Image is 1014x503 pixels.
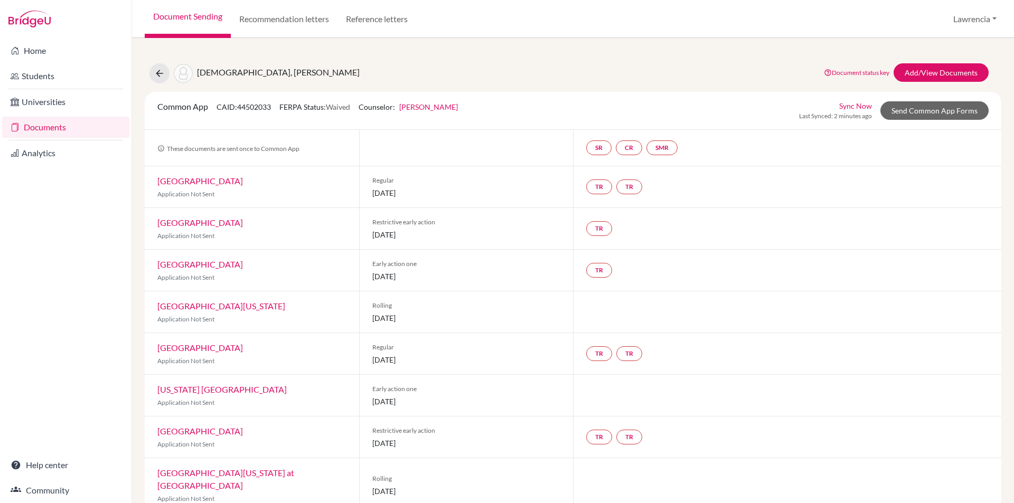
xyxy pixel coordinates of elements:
[157,145,299,153] span: These documents are sent once to Common App
[949,9,1001,29] button: Lawrencia
[157,232,214,240] span: Application Not Sent
[157,217,243,227] a: [GEOGRAPHIC_DATA]
[157,176,243,186] a: [GEOGRAPHIC_DATA]
[157,468,294,490] a: [GEOGRAPHIC_DATA][US_STATE] at [GEOGRAPHIC_DATA]
[372,354,561,365] span: [DATE]
[157,357,214,365] span: Application Not Sent
[2,143,129,164] a: Analytics
[372,271,561,282] span: [DATE]
[157,315,214,323] span: Application Not Sent
[157,426,243,436] a: [GEOGRAPHIC_DATA]
[2,91,129,112] a: Universities
[616,140,642,155] a: CR
[2,480,129,501] a: Community
[839,100,872,111] a: Sync Now
[372,426,561,435] span: Restrictive early action
[372,176,561,185] span: Regular
[372,486,561,497] span: [DATE]
[880,101,989,120] a: Send Common App Forms
[646,140,678,155] a: SMR
[616,346,642,361] a: TR
[586,346,612,361] a: TR
[157,190,214,198] span: Application Not Sent
[157,398,214,406] span: Application Not Sent
[157,101,208,111] span: Common App
[8,11,51,27] img: Bridge-U
[326,102,350,111] span: Waived
[399,102,458,111] a: [PERSON_NAME]
[197,67,360,77] span: [DEMOGRAPHIC_DATA], [PERSON_NAME]
[372,396,561,407] span: [DATE]
[2,454,129,476] a: Help center
[157,440,214,448] span: Application Not Sent
[217,102,271,111] span: CAID: 44502033
[279,102,350,111] span: FERPA Status:
[799,111,872,121] span: Last Synced: 2 minutes ago
[616,430,642,444] a: TR
[372,438,561,449] span: [DATE]
[586,221,612,236] a: TR
[372,187,561,198] span: [DATE]
[157,384,287,394] a: [US_STATE] [GEOGRAPHIC_DATA]
[372,229,561,240] span: [DATE]
[616,179,642,194] a: TR
[372,384,561,394] span: Early action one
[372,217,561,227] span: Restrictive early action
[824,69,889,77] a: Document status key
[372,301,561,310] span: Rolling
[157,259,243,269] a: [GEOGRAPHIC_DATA]
[157,273,214,281] span: Application Not Sent
[372,259,561,269] span: Early action one
[586,140,612,155] a: SR
[372,343,561,352] span: Regular
[2,65,129,87] a: Students
[2,117,129,138] a: Documents
[894,63,989,82] a: Add/View Documents
[586,179,612,194] a: TR
[359,102,458,111] span: Counselor:
[2,40,129,61] a: Home
[372,474,561,483] span: Rolling
[157,301,285,311] a: [GEOGRAPHIC_DATA][US_STATE]
[586,263,612,278] a: TR
[157,343,243,353] a: [GEOGRAPHIC_DATA]
[157,495,214,502] span: Application Not Sent
[372,312,561,324] span: [DATE]
[586,430,612,444] a: TR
